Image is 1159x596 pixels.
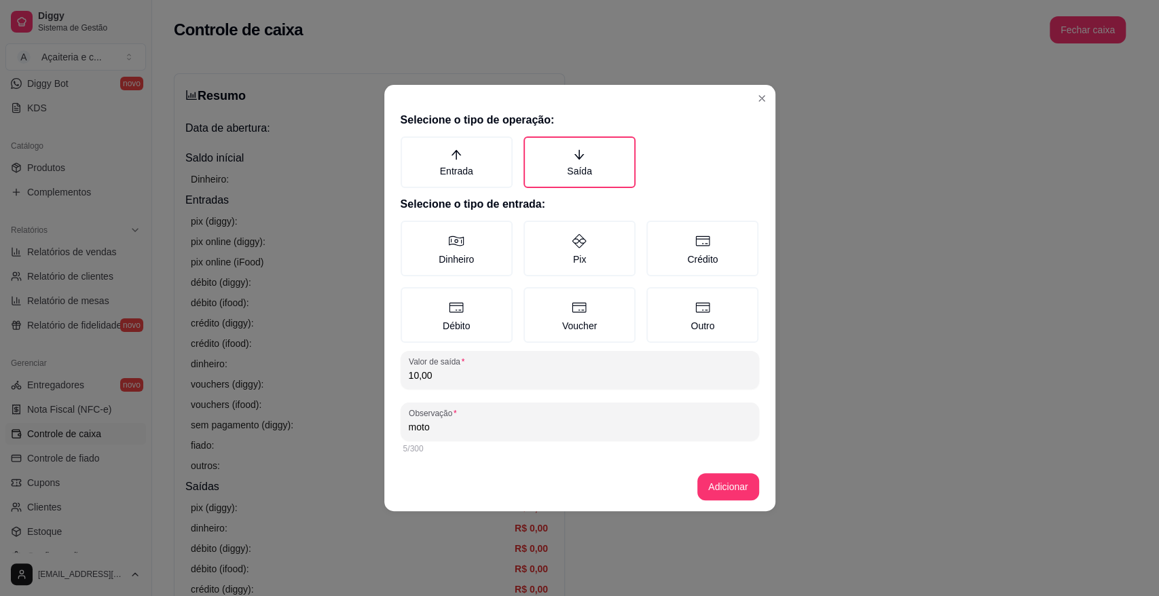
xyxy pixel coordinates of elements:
label: Saída [523,136,636,188]
label: Voucher [523,287,636,343]
label: Débito [401,287,513,343]
label: Observação [409,407,461,419]
input: Valor de saída [409,369,751,382]
button: Adicionar [697,473,758,500]
div: 5/300 [403,443,756,454]
label: Crédito [646,221,758,276]
label: Pix [523,221,636,276]
label: Dinheiro [401,221,513,276]
label: Outro [646,287,758,343]
h2: Selecione o tipo de entrada: [401,196,759,212]
button: Close [751,88,773,109]
label: Valor de saída [409,356,469,367]
h2: Selecione o tipo de operação: [401,112,759,128]
label: Entrada [401,136,513,188]
span: arrow-down [573,149,585,161]
span: arrow-up [450,149,462,161]
input: Observação [409,420,751,434]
